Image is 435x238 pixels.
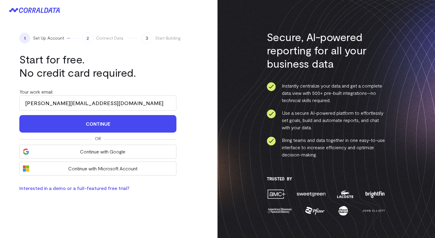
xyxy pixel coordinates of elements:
[19,33,30,43] span: 1
[19,162,176,175] button: Continue with Microsoft Account
[267,82,386,104] li: Instantly centralize your data and get a complete data view with 500+ pre-built integrations—no t...
[267,30,386,70] h3: Secure, AI-powered reporting for all your business data
[155,35,181,41] span: Start Building
[95,136,101,142] span: Or
[32,165,173,172] span: Continue with Microsoft Account
[19,95,176,111] input: Enter your work email address
[267,137,386,158] li: Bring teams and data together in one easy-to-use interface to increase efficiency and optimize de...
[82,33,93,43] span: 2
[33,35,64,41] span: Set Up Account
[32,148,173,155] span: Continue with Google
[267,176,386,181] h3: Trusted By
[96,35,123,41] span: Connect Data
[19,89,53,95] label: Your work email:
[267,109,386,131] li: Use a secure AI-powered platform to effortlessly set goals, build and automate reports, and chat ...
[19,185,129,191] a: Interested in a demo or a full-featured free trial?
[19,115,176,133] button: Continue
[141,33,152,43] span: 3
[19,145,176,159] button: Continue with Google
[19,53,176,79] h1: Start for free. No credit card required.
